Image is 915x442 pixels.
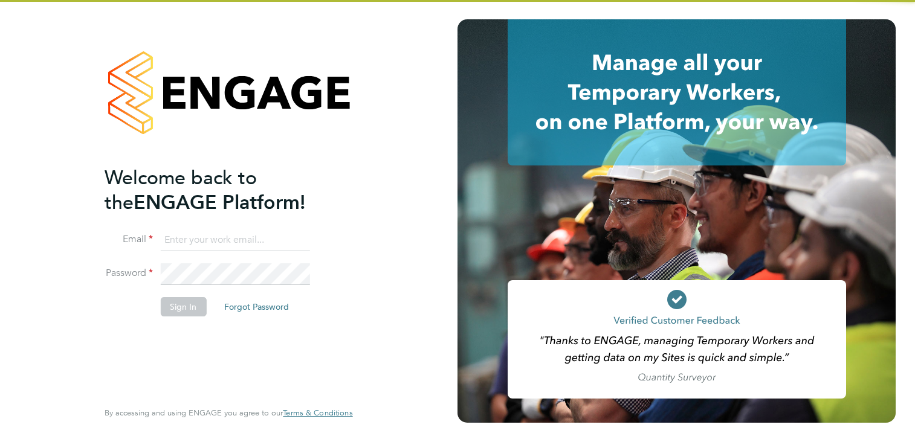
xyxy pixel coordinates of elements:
[283,408,352,418] a: Terms & Conditions
[105,166,257,214] span: Welcome back to the
[160,297,206,316] button: Sign In
[215,297,299,316] button: Forgot Password
[105,233,153,246] label: Email
[105,408,352,418] span: By accessing and using ENGAGE you agree to our
[105,267,153,280] label: Password
[105,165,340,215] h2: ENGAGE Platform!
[160,229,309,251] input: Enter your work email...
